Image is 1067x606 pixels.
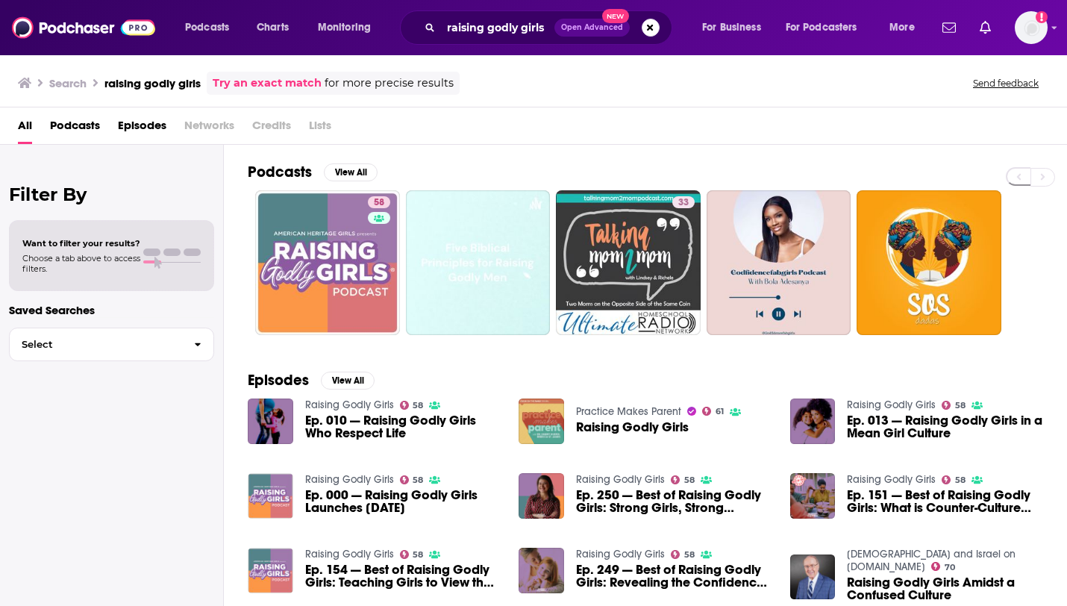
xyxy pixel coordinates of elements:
input: Search podcasts, credits, & more... [441,16,554,40]
a: Ep. 013 — Raising Godly Girls in a Mean Girl Culture [847,414,1043,440]
a: Raising Godly Girls [847,473,936,486]
h3: raising godly girls [104,76,201,90]
span: Ep. 010 — Raising Godly Girls Who Respect Life [305,414,501,440]
button: Send feedback [969,77,1043,90]
img: User Profile [1015,11,1048,44]
a: 58 [400,550,424,559]
img: Ep. 250 — Best of Raising Godly Girls: Strong Girls, Strong Women with Sarah Stonestreet [519,473,564,519]
a: Raising Godly Girls [305,548,394,560]
a: Charts [247,16,298,40]
a: 58 [255,190,400,335]
a: Raising Godly Girls [305,399,394,411]
span: Charts [257,17,289,38]
a: Show notifications dropdown [974,15,997,40]
button: open menu [879,16,933,40]
span: Podcasts [50,113,100,144]
button: View All [321,372,375,390]
a: 58 [942,401,966,410]
span: 70 [945,564,955,571]
a: Episodes [118,113,166,144]
img: Ep. 010 — Raising Godly Girls Who Respect Life [248,399,293,444]
a: Raising Godly Girls [576,421,689,434]
svg: Add a profile image [1036,11,1048,23]
span: Ep. 154 — Best of Raising Godly Girls: Teaching Girls to View the World Biblically [305,563,501,589]
a: Ep. 250 — Best of Raising Godly Girls: Strong Girls, Strong Women with Sarah Stonestreet [576,489,772,514]
span: 58 [413,552,423,558]
a: 58 [400,401,424,410]
a: Ep. 249 — Best of Raising Godly Girls: Revealing the Confidence of Christ to Your Daughter [576,563,772,589]
span: Monitoring [318,17,371,38]
button: open menu [692,16,780,40]
a: Ep. 151 — Best of Raising Godly Girls: What is Counter-Culture Parenting? [847,489,1043,514]
span: New [602,9,629,23]
span: Want to filter your results? [22,238,140,249]
img: Ep. 000 — Raising Godly Girls Launches January 1, 2024 [248,473,293,519]
h3: Search [49,76,87,90]
span: More [889,17,915,38]
span: Lists [309,113,331,144]
span: 58 [413,477,423,484]
button: Show profile menu [1015,11,1048,44]
img: Ep. 151 — Best of Raising Godly Girls: What is Counter-Culture Parenting? [790,473,836,519]
h2: Episodes [248,371,309,390]
a: 58 [942,475,966,484]
span: 58 [374,196,384,210]
span: 58 [955,402,966,409]
a: Raising Godly Girls [576,548,665,560]
a: 58 [671,550,695,559]
a: 33 [556,190,701,335]
button: Open AdvancedNew [554,19,630,37]
button: open menu [175,16,248,40]
span: 58 [955,477,966,484]
span: Networks [184,113,234,144]
a: Practice Makes Parent [576,405,681,418]
span: Podcasts [185,17,229,38]
a: Ep. 013 — Raising Godly Girls in a Mean Girl Culture [790,399,836,444]
a: 61 [702,407,724,416]
span: 33 [678,196,689,210]
span: All [18,113,32,144]
span: Select [10,340,182,349]
a: EpisodesView All [248,371,375,390]
span: Credits [252,113,291,144]
span: Logged in as shcarlos [1015,11,1048,44]
button: Select [9,328,214,361]
a: 58 [368,196,390,208]
span: Choose a tab above to access filters. [22,253,140,274]
span: Ep. 250 — Best of Raising Godly Girls: Strong Girls, Strong Women with [PERSON_NAME] [576,489,772,514]
img: Podchaser - Follow, Share and Rate Podcasts [12,13,155,42]
p: Saved Searches [9,303,214,317]
a: Show notifications dropdown [936,15,962,40]
a: Raising Godly Girls [576,473,665,486]
button: open menu [776,16,879,40]
button: View All [324,163,378,181]
span: 61 [716,408,724,415]
a: Raising Godly Girls [847,399,936,411]
a: 58 [671,475,695,484]
a: Raising Godly Girls [305,473,394,486]
span: For Podcasters [786,17,857,38]
img: Raising Godly Girls Amidst a Confused Culture [790,555,836,600]
span: 58 [413,402,423,409]
img: Ep. 154 — Best of Raising Godly Girls: Teaching Girls to View the World Biblically [248,548,293,593]
a: Raising Godly Girls Amidst a Confused Culture [847,576,1043,602]
div: Search podcasts, credits, & more... [414,10,686,45]
button: open menu [307,16,390,40]
span: Ep. 000 — Raising Godly Girls Launches [DATE] [305,489,501,514]
img: Raising Godly Girls [519,399,564,444]
a: 58 [400,475,424,484]
img: Ep. 249 — Best of Raising Godly Girls: Revealing the Confidence of Christ to Your Daughter [519,548,564,593]
a: Holy Scriptures and Israel on Oneplace.com [847,548,1016,573]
